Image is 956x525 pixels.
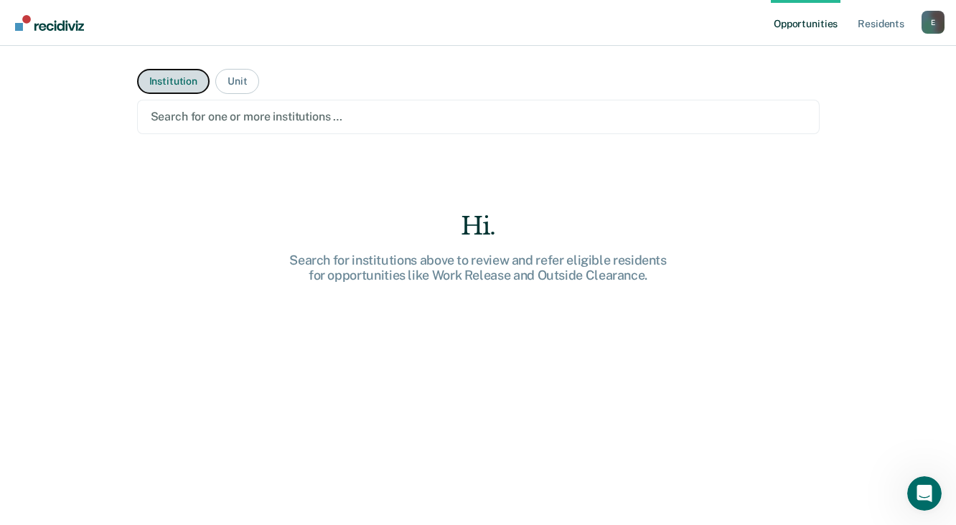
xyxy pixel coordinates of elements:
[907,476,942,511] iframe: Intercom live chat
[922,11,945,34] div: E
[248,212,708,241] div: Hi.
[15,15,84,31] img: Recidiviz
[922,11,945,34] button: Profile dropdown button
[248,252,708,283] div: Search for institutions above to review and refer eligible residents for opportunities like Work ...
[215,69,259,94] button: Unit
[137,69,210,94] button: Institution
